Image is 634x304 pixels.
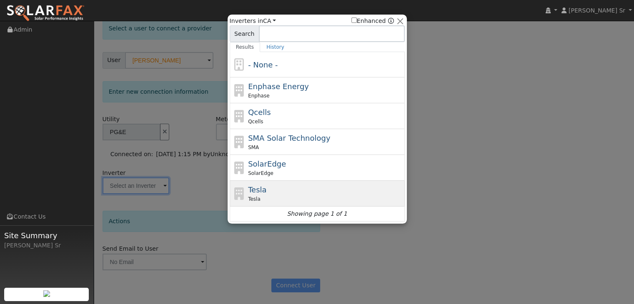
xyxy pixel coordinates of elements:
[230,25,259,42] span: Search
[4,241,89,250] div: [PERSON_NAME] Sr
[248,195,261,203] span: Tesla
[230,42,261,52] a: Results
[260,42,291,52] a: History
[287,209,347,218] i: Showing page 1 of 1
[230,17,276,25] span: Inverters in
[248,185,266,194] span: Tesla
[43,290,50,297] img: retrieve
[248,92,269,100] span: Enphase
[248,144,259,151] span: SMA
[248,82,309,91] span: Enphase Energy
[263,17,276,24] a: CA
[248,159,286,168] span: SolarEdge
[351,17,394,25] span: Show enhanced providers
[248,118,263,125] span: Qcells
[351,17,357,23] input: Enhanced
[388,17,393,24] a: Enhanced Providers
[4,230,89,241] span: Site Summary
[569,7,625,14] span: [PERSON_NAME] Sr
[248,169,273,177] span: SolarEdge
[6,5,85,22] img: SolarFax
[248,134,330,142] span: SMA Solar Technology
[351,17,386,25] label: Enhanced
[248,60,278,69] span: - None -
[248,108,271,117] span: Qcells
